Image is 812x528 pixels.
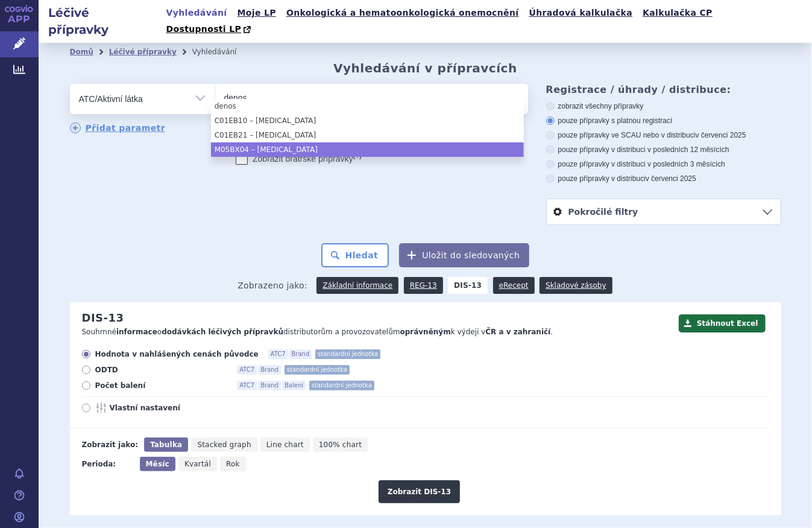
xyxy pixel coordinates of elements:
[116,328,157,336] strong: informace
[321,243,389,267] button: Hledat
[110,403,242,413] span: Vlastní nastavení
[546,159,781,169] label: pouze přípravky v distribuci v posledních 3 měsících
[333,61,517,75] h2: Vyhledávání v přípravcích
[211,99,524,113] li: denos
[448,277,488,294] strong: DIS-13
[379,480,460,503] button: Zobrazit DIS-13
[146,460,169,468] span: Měsíc
[162,328,283,336] strong: dodávkách léčivých přípravků
[258,381,281,390] span: Brand
[236,153,362,165] label: Zobrazit bratrské přípravky
[237,381,257,390] span: ATC7
[211,142,524,157] li: M05BX04 – [MEDICAL_DATA]
[399,243,529,267] button: Uložit do sledovaných
[258,365,281,375] span: Brand
[639,5,716,21] a: Kalkulačka CP
[95,381,228,390] span: Počet balení
[150,441,182,449] span: Tabulka
[211,113,524,128] li: C01EB10 – [MEDICAL_DATA]
[211,128,524,142] li: C01EB21 – [MEDICAL_DATA]
[546,145,781,154] label: pouze přípravky v distribuci v posledních 12 měsících
[95,365,228,375] span: ODTD
[39,4,163,38] h2: Léčivé přípravky
[234,5,280,21] a: Moje LP
[315,349,380,359] span: standardní jednotka
[526,5,637,21] a: Úhradová kalkulačka
[226,460,240,468] span: Rok
[319,441,362,449] span: 100% chart
[285,365,350,375] span: standardní jednotka
[546,101,781,111] label: zobrazit všechny přípravky
[546,116,781,126] label: pouze přípravky s platnou registrací
[404,277,443,294] a: REG-13
[546,174,781,183] label: pouze přípravky v distribuci
[546,130,781,140] label: pouze přípravky ve SCAU nebo v distribuci
[237,365,257,375] span: ATC7
[646,174,696,183] span: v červenci 2025
[166,24,242,34] span: Dostupnosti LP
[70,122,166,133] a: Přidat parametr
[547,199,781,224] a: Pokročilé filtry
[163,21,257,38] a: Dostupnosti LP
[289,349,312,359] span: Brand
[268,349,288,359] span: ATC7
[283,5,523,21] a: Onkologická a hematoonkologická onemocnění
[316,277,398,294] a: Základní informace
[70,48,93,56] a: Domů
[266,441,304,449] span: Line chart
[82,311,124,325] h2: DIS-13
[282,381,306,390] span: Balení
[192,43,253,61] li: Vyhledávání
[184,460,211,468] span: Kvartál
[540,277,612,294] a: Skladové zásoby
[82,327,673,337] p: Souhrnné o distributorům a provozovatelům k výdeji v .
[493,277,535,294] a: eRecept
[309,381,374,390] span: standardní jednotka
[238,277,307,294] span: Zobrazeno jako:
[109,48,177,56] a: Léčivé přípravky
[400,328,451,336] strong: oprávněným
[679,314,766,332] button: Stáhnout Excel
[163,5,231,21] a: Vyhledávání
[546,84,781,95] h3: Registrace / úhrady / distribuce:
[696,131,746,139] span: v červenci 2025
[197,441,251,449] span: Stacked graph
[95,349,259,359] span: Hodnota v nahlášených cenách původce
[485,328,550,336] strong: ČR a v zahraničí
[82,437,138,452] div: Zobrazit jako:
[82,457,134,471] div: Perioda:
